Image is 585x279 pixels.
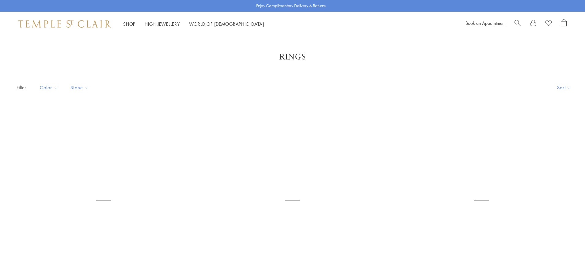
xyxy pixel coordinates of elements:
[561,19,567,29] a: Open Shopping Bag
[545,19,552,29] a: View Wishlist
[123,20,264,28] nav: Main navigation
[18,20,111,28] img: Temple St. Clair
[256,3,326,9] p: Enjoy Complimentary Delivery & Returns
[35,81,63,94] button: Color
[123,21,135,27] a: ShopShop
[543,78,585,97] button: Show sort by
[66,81,94,94] button: Stone
[37,84,63,91] span: Color
[25,52,560,63] h1: Rings
[145,21,180,27] a: High JewelleryHigh Jewellery
[465,20,505,26] a: Book an Appointment
[189,21,264,27] a: World of [DEMOGRAPHIC_DATA]World of [DEMOGRAPHIC_DATA]
[67,84,94,91] span: Stone
[515,19,521,29] a: Search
